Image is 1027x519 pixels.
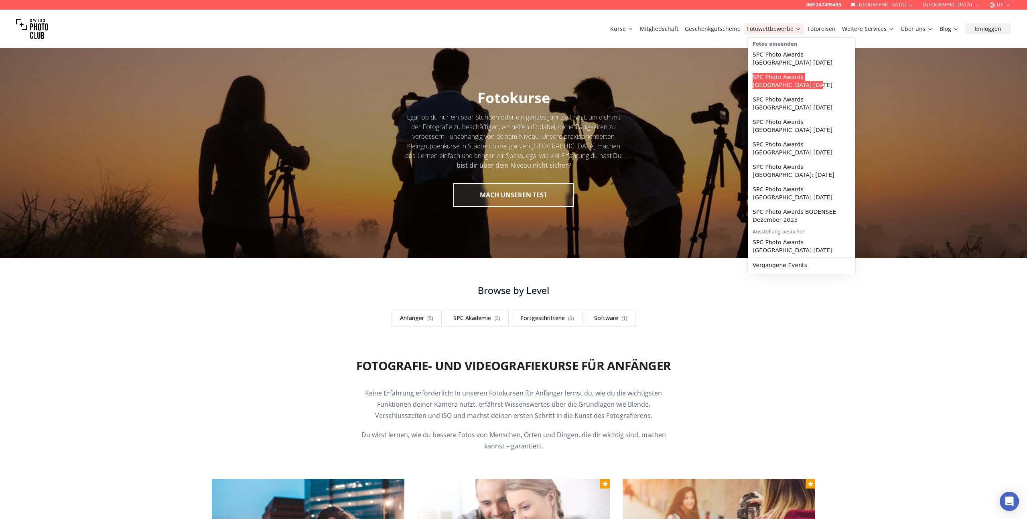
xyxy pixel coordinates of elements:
[356,359,671,373] h2: Fotografie- und Videografiekurse für Anfänger
[842,25,894,33] a: Weitere Services
[392,310,442,326] a: Anfänger(5)
[749,39,854,47] div: Fotos einsenden
[965,23,1011,34] button: Einloggen
[749,137,854,160] a: SPC Photo Awards [GEOGRAPHIC_DATA] [DATE]
[749,160,854,182] a: SPC Photo Awards [GEOGRAPHIC_DATA]: [DATE]
[404,112,623,170] div: Egal, ob du nur ein paar Stunden oder ein ganzes Jahr Zeit hast, um dich mit der Fotografie zu be...
[16,13,48,45] img: Swiss photo club
[744,23,804,34] button: Fotowettbewerbe
[607,23,637,34] button: Kurse
[897,23,936,34] button: Über uns
[749,227,854,235] div: Ausstellung besuchen
[445,310,509,326] a: SPC Akademie(2)
[804,23,839,34] button: Fotoreisen
[749,115,854,137] a: SPC Photo Awards [GEOGRAPHIC_DATA] [DATE]
[901,25,933,33] a: Über uns
[568,315,574,322] span: ( 3 )
[749,205,854,227] a: SPC Photo Awards BODENSEE Dezember 2025
[749,182,854,205] a: SPC Photo Awards [GEOGRAPHIC_DATA] [DATE]
[427,315,433,322] span: ( 5 )
[315,284,712,297] h3: Browse by Level
[477,88,550,107] span: Fotokurse
[806,2,841,8] a: 069 247495455
[808,25,836,33] a: Fotoreisen
[637,23,682,34] button: Mitgliedschaft
[940,25,959,33] a: Blog
[936,23,962,34] button: Blog
[749,70,854,92] a: SPC Photo Awards [GEOGRAPHIC_DATA] [DATE]
[453,183,574,207] button: MACH UNSEREN TEST
[610,25,633,33] a: Kurse
[640,25,678,33] a: Mitgliedschaft
[839,23,897,34] button: Weitere Services
[621,315,627,322] span: ( 1 )
[359,429,668,452] p: Du wirst lernen, wie du bessere Fotos von Menschen, Orten und Dingen, die dir wichtig sind, mache...
[749,235,854,257] a: SPC Photo Awards [GEOGRAPHIC_DATA] [DATE]
[494,315,500,322] span: ( 2 )
[1000,492,1019,511] div: Open Intercom Messenger
[749,92,854,115] a: SPC Photo Awards [GEOGRAPHIC_DATA] [DATE]
[586,310,636,326] a: Software(1)
[749,258,854,272] a: Vergangene Events
[747,25,801,33] a: Fotowettbewerbe
[512,310,583,326] a: Fortgeschrittene(3)
[359,387,668,421] p: Keine Erfahrung erforderlich: In unseren Fotokursen für Anfänger lernst du, wie du die wichtigste...
[749,47,854,70] a: SPC Photo Awards [GEOGRAPHIC_DATA] [DATE]
[682,23,744,34] button: Geschenkgutscheine
[685,25,741,33] a: Geschenkgutscheine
